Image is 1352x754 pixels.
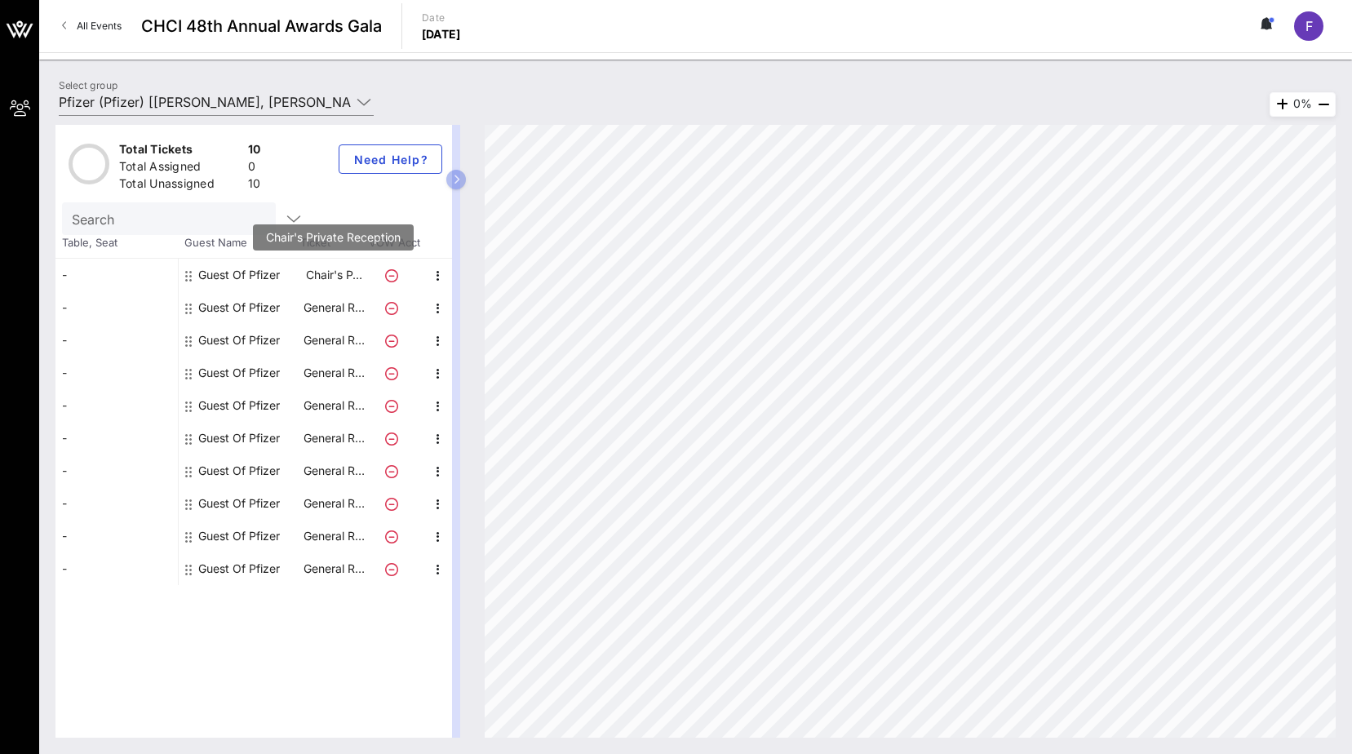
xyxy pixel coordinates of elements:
div: 0 [248,158,261,179]
div: Guest Of Pfizer [198,487,280,520]
div: Guest Of Pfizer [198,291,280,324]
div: - [55,324,178,357]
div: Guest Of Pfizer [198,357,280,389]
div: - [55,259,178,291]
div: 10 [248,175,261,196]
a: All Events [52,13,131,39]
p: General R… [301,552,366,585]
div: Guest Of Pfizer [198,520,280,552]
div: Guest Of Pfizer [198,259,280,291]
div: Guest Of Pfizer [198,422,280,455]
div: Guest Of Pfizer [198,389,280,422]
p: Date [422,10,461,26]
div: Total Unassigned [119,175,242,196]
p: General R… [301,422,366,455]
div: - [55,455,178,487]
div: Guest Of Pfizer [198,324,280,357]
span: CHCI 48th Annual Awards Gala [141,14,382,38]
div: 10 [248,141,261,162]
button: Need Help? [339,144,442,174]
label: Select group [59,79,117,91]
p: [DATE] [422,26,461,42]
p: General R… [301,520,366,552]
div: Total Tickets [119,141,242,162]
span: Need Help? [352,153,428,166]
div: - [55,520,178,552]
div: - [55,487,178,520]
span: Ticket [300,235,366,251]
p: General R… [301,455,366,487]
div: - [55,422,178,455]
div: - [55,552,178,585]
div: Guest Of Pfizer [198,455,280,487]
div: Guest Of Pfizer [198,552,280,585]
p: General R… [301,389,366,422]
span: All Events [77,20,122,32]
p: General R… [301,357,366,389]
span: VOW Acct [366,235,423,251]
p: General R… [301,324,366,357]
div: - [55,291,178,324]
div: - [55,357,178,389]
span: Table, Seat [55,235,178,251]
span: Guest Name [178,235,300,251]
div: Total Assigned [119,158,242,179]
p: General R… [301,291,366,324]
span: F [1305,18,1313,34]
div: - [55,389,178,422]
p: Chair's P… [301,259,366,291]
div: F [1294,11,1323,41]
p: General R… [301,487,366,520]
div: 0% [1270,92,1336,117]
